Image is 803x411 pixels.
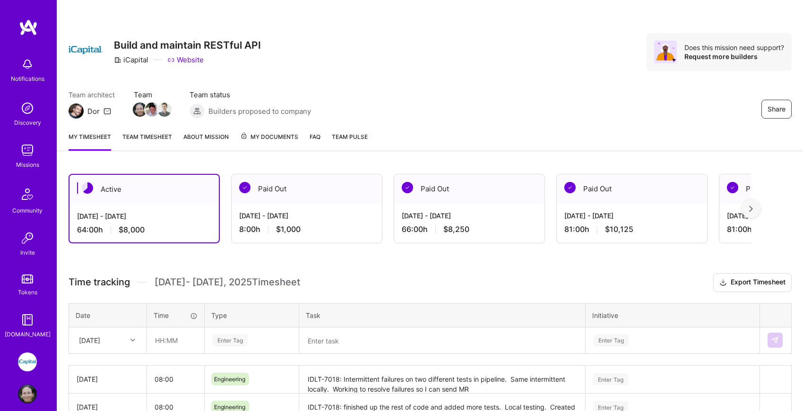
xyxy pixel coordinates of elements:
[18,141,37,160] img: teamwork
[114,56,121,64] i: icon CompanyGray
[564,211,699,221] div: [DATE] - [DATE]
[69,303,147,327] th: Date
[564,224,699,234] div: 81:00 h
[557,174,707,203] div: Paid Out
[18,385,37,403] img: User Avatar
[22,274,33,283] img: tokens
[20,248,35,257] div: Invite
[18,55,37,74] img: bell
[654,41,677,63] img: Avatar
[69,103,84,119] img: Team Architect
[147,328,204,353] input: HH:MM
[443,224,469,234] span: $8,250
[119,225,145,235] span: $8,000
[158,102,171,118] a: Team Member Avatar
[564,182,576,193] img: Paid Out
[18,287,37,297] div: Tokens
[214,376,245,383] span: Engineering
[155,276,300,288] span: [DATE] - [DATE] , 2025 Timesheet
[240,132,298,142] span: My Documents
[713,273,792,292] button: Export Timesheet
[79,335,100,345] div: [DATE]
[394,174,544,203] div: Paid Out
[18,352,37,371] img: iCapital: Build and maintain RESTful API
[16,183,39,205] img: Community
[749,205,753,212] img: right
[299,303,586,327] th: Task
[605,224,633,234] span: $10,125
[5,329,51,339] div: [DOMAIN_NAME]
[332,132,368,151] a: Team Pulse
[122,132,172,151] a: Team timesheet
[18,99,37,118] img: discovery
[402,211,537,221] div: [DATE] - [DATE]
[727,182,738,193] img: Paid Out
[77,374,139,384] div: [DATE]
[16,385,39,403] a: User Avatar
[167,55,204,65] a: Website
[130,338,135,342] i: icon Chevron
[205,303,299,327] th: Type
[146,102,158,118] a: Team Member Avatar
[18,310,37,329] img: guide book
[104,107,111,115] i: icon Mail
[145,103,159,117] img: Team Member Avatar
[240,132,298,151] a: My Documents
[77,225,211,235] div: 64:00 h
[157,103,172,117] img: Team Member Avatar
[14,118,41,128] div: Discovery
[190,90,311,100] span: Team status
[402,182,413,193] img: Paid Out
[134,102,146,118] a: Team Member Avatar
[761,100,792,119] button: Share
[239,182,250,193] img: Paid Out
[232,174,382,203] div: Paid Out
[771,336,779,344] img: Submit
[183,132,229,151] a: About Mission
[114,55,148,65] div: iCapital
[77,211,211,221] div: [DATE] - [DATE]
[593,372,628,386] div: Enter Tag
[19,19,38,36] img: logo
[239,224,374,234] div: 8:00 h
[154,310,198,320] div: Time
[214,403,245,411] span: Engineering
[114,39,261,51] h3: Build and maintain RESTful API
[213,333,248,348] div: Enter Tag
[300,367,584,393] textarea: IDLT-7018: Intermittent failures on two different tests in pipeline. Same intermittent locally. W...
[18,229,37,248] img: Invite
[208,106,311,116] span: Builders proposed to company
[69,33,103,67] img: Company Logo
[684,43,784,52] div: Does this mission need support?
[134,90,171,100] span: Team
[768,104,786,114] span: Share
[332,133,368,140] span: Team Pulse
[190,103,205,119] img: Builders proposed to company
[69,90,115,100] span: Team architect
[16,160,39,170] div: Missions
[69,175,219,204] div: Active
[719,278,727,288] i: icon Download
[310,132,320,151] a: FAQ
[276,224,301,234] span: $1,000
[592,310,753,320] div: Initiative
[684,52,784,61] div: Request more builders
[87,106,100,116] div: Dor
[133,103,147,117] img: Team Member Avatar
[594,333,629,348] div: Enter Tag
[82,182,93,194] img: Active
[12,205,43,215] div: Community
[402,224,537,234] div: 66:00 h
[11,74,44,84] div: Notifications
[239,211,374,221] div: [DATE] - [DATE]
[69,132,111,151] a: My timesheet
[16,352,39,371] a: iCapital: Build and maintain RESTful API
[69,276,130,288] span: Time tracking
[147,367,204,392] input: HH:MM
